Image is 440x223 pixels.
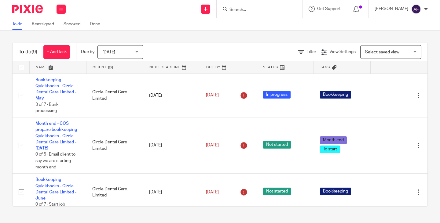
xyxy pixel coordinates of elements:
span: Filter [306,50,316,54]
a: Bookkeeping - Quickbooks - Circle Dental Care Limited - May [35,78,76,101]
span: Bookkeeping [320,91,351,99]
td: Circle Dental Care Limited [86,174,143,211]
span: 3 of 7 · Bank processing [35,103,58,113]
span: View Settings [329,50,356,54]
span: [DATE] [206,93,219,98]
input: Search [229,7,284,13]
span: Bookkeeping [320,188,351,195]
span: Not started [263,188,291,195]
a: Snoozed [64,18,85,30]
p: [PERSON_NAME] [375,6,408,12]
img: svg%3E [411,4,421,14]
span: To start [320,146,340,153]
span: [DATE] [206,143,219,147]
span: [DATE] [206,190,219,194]
td: Circle Dental Care Limited [86,74,143,117]
a: To do [12,18,27,30]
span: Get Support [317,7,341,11]
a: Done [90,18,105,30]
a: + Add task [43,45,70,59]
p: Due by [81,49,94,55]
a: Month end - COS prepare bookkeeping - Quickbooks - Circle Dental Care Limited - [DATE] [35,121,79,150]
td: [DATE] [143,117,200,173]
td: [DATE] [143,174,200,211]
h1: To do [19,49,37,55]
span: [DATE] [102,50,115,54]
td: Circle Dental Care Limited [86,117,143,173]
span: Select saved view [365,50,399,54]
span: Tags [320,66,330,69]
span: 0 of 5 · Email client to say we are starting month end [35,153,75,169]
span: In progress [263,91,291,99]
td: [DATE] [143,74,200,117]
a: Reassigned [32,18,59,30]
span: 0 of 7 · Start job [35,203,65,207]
a: Bookkeeping - Quickbooks - Circle Dental Care Limited - June [35,178,76,200]
span: Month end [320,136,347,144]
span: (9) [31,49,37,54]
span: Not started [263,141,291,149]
img: Pixie [12,5,43,13]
